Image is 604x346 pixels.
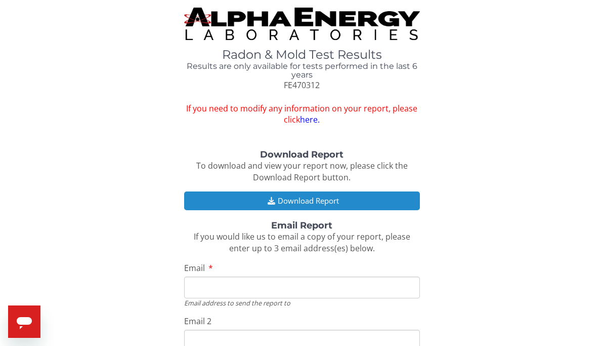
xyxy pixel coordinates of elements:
button: Download Report [184,191,420,210]
h1: Radon & Mold Test Results [184,48,420,61]
span: Email [184,262,205,274]
span: FE470312 [284,80,320,91]
span: If you would like us to email a copy of your report, please enter up to 3 email address(es) below. [194,231,410,254]
h4: Results are only available for tests performed in the last 6 years [184,62,420,80]
div: Email address to send the report to [184,298,420,307]
iframe: Button to launch messaging window, conversation in progress [8,305,40,338]
a: here. [300,114,320,125]
span: To download and view your report now, please click the Download Report button. [196,160,408,183]
span: If you need to modify any information on your report, please click [184,103,420,126]
strong: Download Report [260,149,343,160]
span: Email 2 [184,316,211,327]
strong: Email Report [271,220,332,231]
img: TightCrop.jpg [184,8,420,40]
